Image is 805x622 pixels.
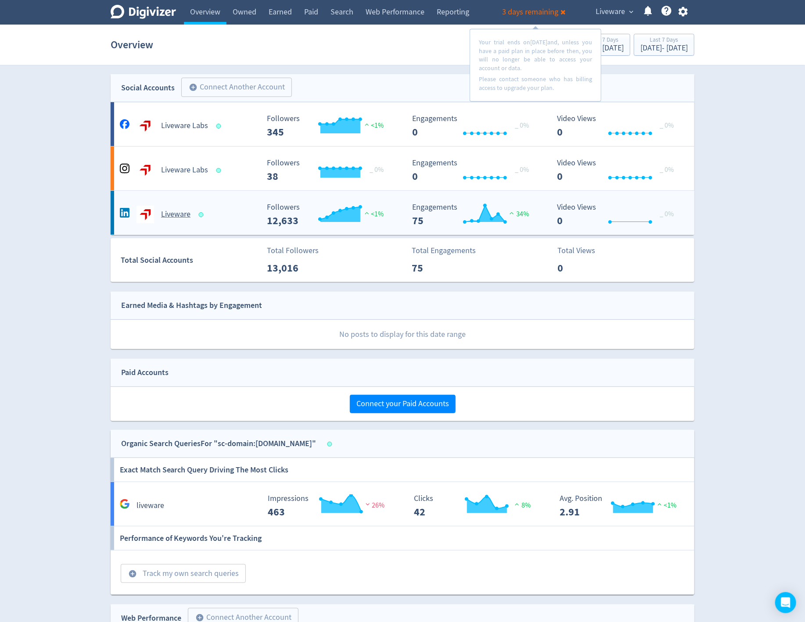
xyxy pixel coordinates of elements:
div: Earned Media & Hashtags by Engagement [121,299,262,312]
span: add_circle [128,569,137,578]
span: Data last synced: 13 Oct 2025, 8:04am (AEDT) [327,442,335,447]
p: Total Followers [267,245,319,257]
p: 0 [557,260,608,276]
p: No posts to display for this date range [111,320,694,349]
span: expand_more [627,8,635,16]
h5: Liveware Labs [161,165,208,175]
svg: Impressions 463 [264,494,395,518]
svg: Followers --- [263,159,395,182]
p: Your trial ends on [DATE] and, unless you have a paid plan in place before then, you will no long... [479,38,592,72]
button: Connect your Paid Accounts [350,395,456,413]
div: [DATE] - [DATE] [640,44,688,52]
span: 26% [363,501,385,510]
span: Data last synced: 13 Oct 2025, 7:02am (AEDT) [216,124,224,129]
img: negative-performance.svg [363,501,372,508]
span: 34% [507,210,529,218]
p: 75 [412,260,462,276]
span: add_circle [189,83,198,92]
img: positive-performance.svg [513,501,521,508]
div: Last 7 Days [640,37,688,44]
h6: Exact Match Search Query Driving The Most Clicks [120,458,289,482]
svg: Clicks 42 [410,494,541,518]
span: Data last synced: 13 Oct 2025, 7:02am (AEDT) [199,212,206,217]
div: Social Accounts [121,82,175,94]
div: Paid Accounts [121,366,169,379]
span: <1% [363,121,384,130]
span: _ 0% [515,165,529,174]
span: Data last synced: 13 Oct 2025, 7:02am (AEDT) [216,168,224,173]
img: Liveware undefined [137,206,154,223]
span: Connect your Paid Accounts [356,400,449,408]
span: add_circle [195,613,204,622]
p: Total Views [557,245,608,257]
button: Track my own search queries [121,564,246,583]
svg: Engagements 0 [408,114,539,138]
svg: Avg. Position 2.91 [556,494,687,518]
img: positive-performance.svg [363,210,371,216]
img: positive-performance.svg [655,501,664,508]
a: Liveware Labs undefinedLiveware Labs Followers --- _ 0% Followers 38 Engagements 0 Engagements 0 ... [111,147,694,190]
h6: Performance of Keywords You're Tracking [120,526,262,550]
img: positive-performance.svg [507,210,516,216]
svg: Followers --- [263,114,395,138]
svg: Video Views 0 [553,159,685,182]
p: 13,016 [267,260,317,276]
span: _ 0% [660,121,674,130]
img: Liveware Labs undefined [137,161,154,179]
span: <1% [655,501,677,510]
span: _ 0% [660,165,674,174]
h1: Overview [111,31,153,59]
span: 8% [513,501,531,510]
span: _ 0% [660,210,674,218]
svg: Video Views 0 [553,114,685,138]
div: Open Intercom Messenger [775,592,796,613]
svg: Video Views 0 [553,203,685,226]
div: Total Social Accounts [121,254,261,267]
span: <1% [363,210,384,218]
button: Connect Another Account [181,78,292,97]
img: positive-performance.svg [363,121,371,128]
svg: Followers --- [263,203,395,226]
button: Liveware [593,5,636,19]
img: Liveware Labs undefined [137,117,154,135]
p: Please contact someone who has billing access to upgrade your plan. [479,75,592,92]
a: Connect Another Account [175,79,292,97]
span: Liveware [596,5,625,19]
h5: Liveware Labs [161,121,208,131]
span: _ 0% [370,165,384,174]
svg: Engagements 75 [408,203,539,226]
p: Total Engagements [412,245,476,257]
a: Liveware Labs undefinedLiveware Labs Followers --- Followers 345 <1% Engagements 0 Engagements 0 ... [111,102,694,146]
svg: Engagements 0 [408,159,539,182]
a: liveware Impressions 463 Impressions 463 26% Clicks 42 Clicks 42 8% Avg. Position 2.91 Avg. Posit... [111,482,694,526]
h5: Liveware [161,209,190,220]
a: Connect your Paid Accounts [350,399,456,409]
span: _ 0% [515,121,529,130]
button: Last 7 Days[DATE]- [DATE] [634,34,694,56]
div: Organic Search Queries For "sc-domain:[DOMAIN_NAME]" [121,437,316,450]
a: Liveware undefinedLiveware Followers --- Followers 12,633 <1% Engagements 75 Engagements 75 34% V... [111,191,694,235]
span: 3 days remaining [502,7,558,17]
h5: liveware [137,500,164,511]
a: Track my own search queries [114,568,246,578]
